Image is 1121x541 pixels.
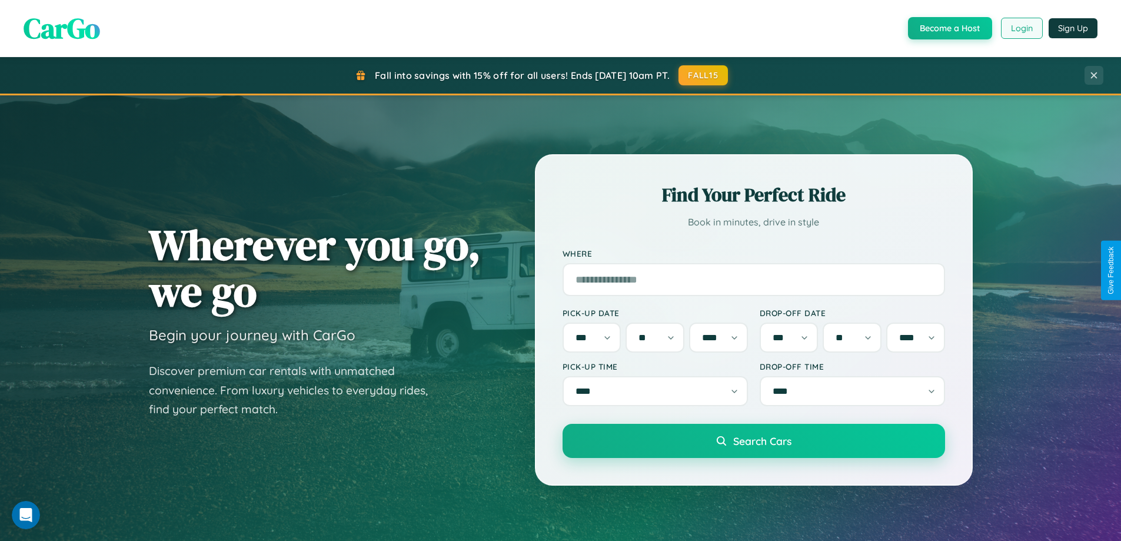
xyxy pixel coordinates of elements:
h1: Wherever you go, we go [149,221,481,314]
button: Login [1001,18,1043,39]
iframe: Intercom live chat [12,501,40,529]
button: Search Cars [563,424,945,458]
span: Search Cars [733,434,791,447]
label: Where [563,248,945,258]
label: Pick-up Date [563,308,748,318]
label: Drop-off Date [760,308,945,318]
div: Give Feedback [1107,247,1115,294]
span: CarGo [24,9,100,48]
p: Book in minutes, drive in style [563,214,945,231]
h2: Find Your Perfect Ride [563,182,945,208]
p: Discover premium car rentals with unmatched convenience. From luxury vehicles to everyday rides, ... [149,361,443,419]
h3: Begin your journey with CarGo [149,326,355,344]
label: Pick-up Time [563,361,748,371]
span: Fall into savings with 15% off for all users! Ends [DATE] 10am PT. [375,69,670,81]
button: Sign Up [1049,18,1097,38]
button: Become a Host [908,17,992,39]
button: FALL15 [678,65,728,85]
label: Drop-off Time [760,361,945,371]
